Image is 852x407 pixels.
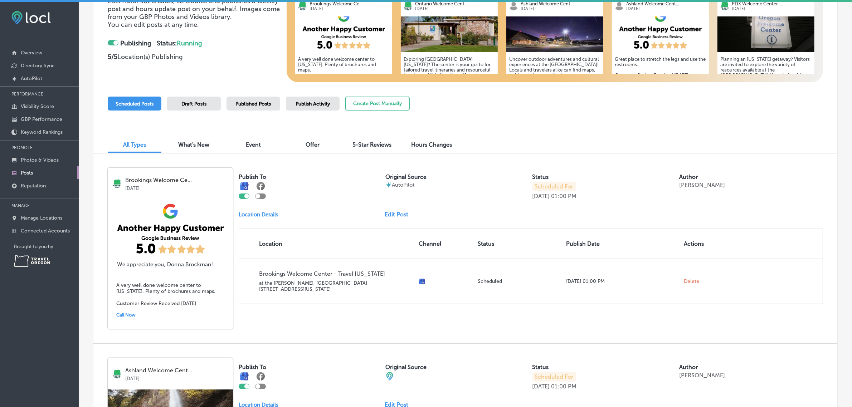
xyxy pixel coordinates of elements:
h5: A very well done welcome center to [US_STATE]. Plenty of brochures and maps. Customer Review Rece... [298,57,389,83]
img: cba84b02adce74ede1fb4a8549a95eca.png [385,372,394,381]
img: 1752861164e29d66e8-2339-4d76-935c-478a7cf5422b_2025-07-01.jpg [506,16,603,52]
label: Author [679,364,698,371]
p: Reputation [21,183,46,189]
img: Travel Oregon [14,255,50,267]
p: 01:00 PM [551,193,577,200]
p: [DATE] [125,374,228,381]
span: What's New [179,141,210,148]
p: [DATE] [521,6,600,11]
img: 92522c61-76a7-4e20-8cff-d4b87a1cac13.png [295,16,392,52]
button: Create Post Manually [345,97,410,111]
img: logo [720,1,729,10]
th: Publish Date [563,229,681,259]
p: AutoPilot [392,182,414,188]
label: Publish To [239,173,266,180]
p: Brookings Welcome Ce... [310,1,389,6]
p: 01:00 PM [551,383,577,390]
p: [DATE] [532,383,550,390]
th: Actions [681,229,729,259]
p: [DATE] [627,6,706,11]
img: 1613656456image_7c73ac74-a4b0-443a-9d07-34e95daa76df.jpg [717,16,814,52]
p: Brookings Welcome Center - Travel [US_STATE] [259,270,413,277]
img: logo [113,179,122,188]
p: [DATE] [732,6,812,11]
p: PDX Welcome Center -... [732,1,812,6]
p: Ashland Welcome Cent... [125,367,228,374]
p: Brookings Welcome Ce... [125,177,228,183]
img: logo [404,1,413,10]
p: at the [PERSON_NAME], [GEOGRAPHIC_DATA] [STREET_ADDRESS][US_STATE] [259,280,413,292]
label: Status [532,364,549,371]
span: All Types [123,141,146,148]
img: fda3e92497d09a02dc62c9cd864e3231.png [11,11,51,24]
p: [PERSON_NAME] [679,372,725,379]
strong: Publishing [120,39,151,47]
p: Scheduled [478,278,560,284]
label: Original Source [385,173,427,180]
img: logo [298,1,307,10]
th: Channel [416,229,475,259]
p: [DATE] [532,193,550,200]
h5: A very well done welcome center to [US_STATE]. Plenty of brochures and maps. Customer Review Rece... [116,282,224,307]
span: Event [246,141,261,148]
span: Published Posts [236,101,271,107]
span: Hours Changes [411,141,452,148]
label: Status [532,173,549,180]
img: logo [509,1,518,10]
h5: Uncover outdoor adventures and cultural experiences at the [GEOGRAPHIC_DATA]! Locals and traveler... [509,57,600,116]
p: Posts [21,170,33,176]
p: [PERSON_NAME] [679,182,725,188]
label: Original Source [385,364,427,371]
img: 37debca0-8a12-4370-bcca-04b1ab3bef5a.png [612,16,709,52]
strong: 5 / 5 [108,53,117,61]
img: 92522c61-76a7-4e20-8cff-d4b87a1cac13.png [108,199,233,271]
p: Manage Locations [21,215,62,221]
p: Visibility Score [21,103,54,109]
span: Delete [684,278,700,285]
p: Overview [21,50,42,56]
label: Author [679,173,698,180]
label: Publish To [239,364,266,371]
p: Ashland Welcome Cent... [627,1,706,6]
p: Scheduled For [532,372,576,382]
p: AutoPilot [21,75,42,82]
p: Photos & Videos [21,157,59,163]
strong: Status: [157,39,202,47]
p: Ontario Welcome Cent... [415,1,495,6]
p: Brought to you by [14,244,79,249]
th: Location [239,229,416,259]
img: autopilot-icon [385,182,392,188]
p: Connected Accounts [21,228,70,234]
span: 5-Star Reviews [353,141,392,148]
span: Scheduled Posts [116,101,154,107]
p: GBP Performance [21,116,62,122]
h5: Exploring [GEOGRAPHIC_DATA][US_STATE]? The center is your go-to for tailored travel itineraries a... [404,57,495,121]
span: You can edit posts at any time. [108,21,199,29]
p: [DATE] [415,6,495,11]
p: Location Details [239,211,278,218]
img: logo [615,1,624,10]
span: Publish Activity [296,101,330,107]
p: Location(s) Publishing [108,53,281,61]
span: Draft Posts [181,101,206,107]
span: Offer [306,141,320,148]
p: Ashland Welcome Cent... [521,1,600,6]
p: Scheduled For [532,182,576,191]
img: 1613683698image_9a4cc52c-adf8-4532-8b2f-07bd4e107c84.jpg [401,16,498,52]
th: Status [475,229,563,259]
p: [DATE] [310,6,389,11]
img: logo [113,369,122,378]
p: [DATE] 01:00 PM [566,278,678,284]
a: Edit Post [385,211,414,218]
p: Directory Sync [21,63,55,69]
h5: Planning an [US_STATE] getaway? Visitors are invited to explore the variety of resources availabl... [720,57,812,121]
h5: Great place to stretch the legs and use the restrooms. Customer Review Received [DATE] [615,57,706,78]
p: [DATE] [125,183,228,191]
p: Keyword Rankings [21,129,63,135]
span: Running [177,39,202,47]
